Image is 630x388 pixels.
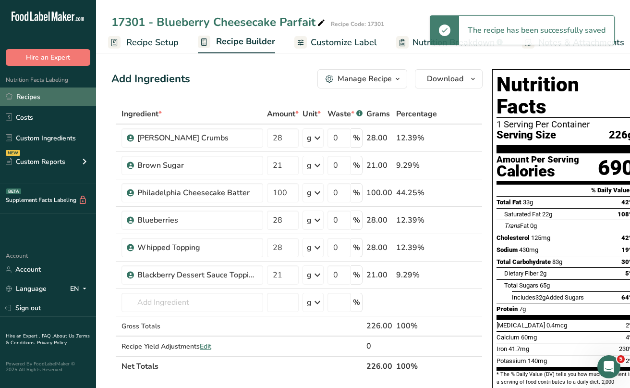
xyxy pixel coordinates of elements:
[216,35,275,48] span: Recipe Builder
[366,269,392,281] div: 21.00
[497,129,556,141] span: Serving Size
[497,305,518,313] span: Protein
[307,132,312,144] div: g
[6,49,90,66] button: Hire an Expert
[412,36,495,49] span: Nutrition Breakdown
[307,242,312,253] div: g
[552,258,562,265] span: 83g
[6,188,21,194] div: BETA
[523,199,533,206] span: 33g
[6,150,20,156] div: NEW
[307,160,312,171] div: g
[396,320,437,332] div: 100%
[366,187,392,199] div: 100.00
[396,132,437,144] div: 12.39%
[396,269,437,281] div: 9.29%
[459,16,614,45] div: The recipe has been successfully saved
[531,234,550,241] span: 125mg
[396,160,437,171] div: 9.29%
[307,269,312,281] div: g
[617,355,625,363] span: 5
[6,157,65,167] div: Custom Reports
[200,342,211,351] span: Edit
[37,339,67,346] a: Privacy Policy
[394,356,439,376] th: 100%
[42,333,53,339] a: FAQ .
[497,234,530,241] span: Cholesterol
[6,333,90,346] a: Terms & Conditions .
[497,199,521,206] span: Total Fat
[137,214,257,226] div: Blueberries
[317,69,407,88] button: Manage Recipe
[311,36,377,49] span: Customize Label
[111,13,327,31] div: 17301 - Blueberry Cheesecake Parfait
[396,108,437,120] span: Percentage
[504,270,538,277] span: Dietary Fiber
[415,69,483,88] button: Download
[137,187,257,199] div: Philadelphia Cheesecake Batter
[396,242,437,253] div: 12.39%
[137,269,257,281] div: Blackberry Dessert Sauce Topping
[366,242,392,253] div: 28.00
[497,345,507,352] span: Iron
[108,32,179,53] a: Recipe Setup
[540,282,550,289] span: 65g
[6,361,90,373] div: Powered By FoodLabelMaker © 2025 All Rights Reserved
[121,293,263,312] input: Add Ingredient
[6,333,40,339] a: Hire an Expert .
[364,356,394,376] th: 226.00
[540,270,546,277] span: 2g
[121,108,162,120] span: Ingredient
[366,340,392,352] div: 0
[137,160,257,171] div: Brown Sugar
[504,222,529,229] span: Fat
[121,321,263,331] div: Gross Totals
[331,20,384,28] div: Recipe Code: 17301
[307,187,312,199] div: g
[509,345,529,352] span: 41.7mg
[497,334,520,341] span: Calcium
[497,246,518,253] span: Sodium
[512,294,584,301] span: Includes Added Sugars
[307,297,312,308] div: g
[519,246,538,253] span: 430mg
[366,320,392,332] div: 226.00
[366,132,392,144] div: 28.00
[267,108,299,120] span: Amount
[111,71,190,87] div: Add Ingredients
[497,357,526,364] span: Potassium
[535,294,545,301] span: 32g
[327,108,363,120] div: Waste
[396,187,437,199] div: 44.25%
[307,214,312,226] div: g
[294,32,377,53] a: Customize Label
[497,322,545,329] span: [MEDICAL_DATA]
[137,132,257,144] div: [PERSON_NAME] Crumbs
[120,356,364,376] th: Net Totals
[530,222,537,229] span: 0g
[126,36,179,49] span: Recipe Setup
[366,108,390,120] span: Grams
[303,108,321,120] span: Unit
[53,333,76,339] a: About Us .
[504,282,538,289] span: Total Sugars
[542,211,552,218] span: 22g
[6,280,47,297] a: Language
[427,73,463,85] span: Download
[121,341,263,351] div: Recipe Yield Adjustments
[137,242,257,253] div: Whipped Topping
[366,160,392,171] div: 21.00
[497,155,579,164] div: Amount Per Serving
[504,211,541,218] span: Saturated Fat
[198,31,275,54] a: Recipe Builder
[366,214,392,226] div: 28.00
[521,334,537,341] span: 60mg
[497,258,551,265] span: Total Carbohydrate
[504,222,520,229] i: Trans
[70,283,90,295] div: EN
[546,322,567,329] span: 0.4mcg
[396,214,437,226] div: 12.39%
[597,355,620,378] iframe: Intercom live chat
[338,73,392,85] div: Manage Recipe
[497,164,579,178] div: Calories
